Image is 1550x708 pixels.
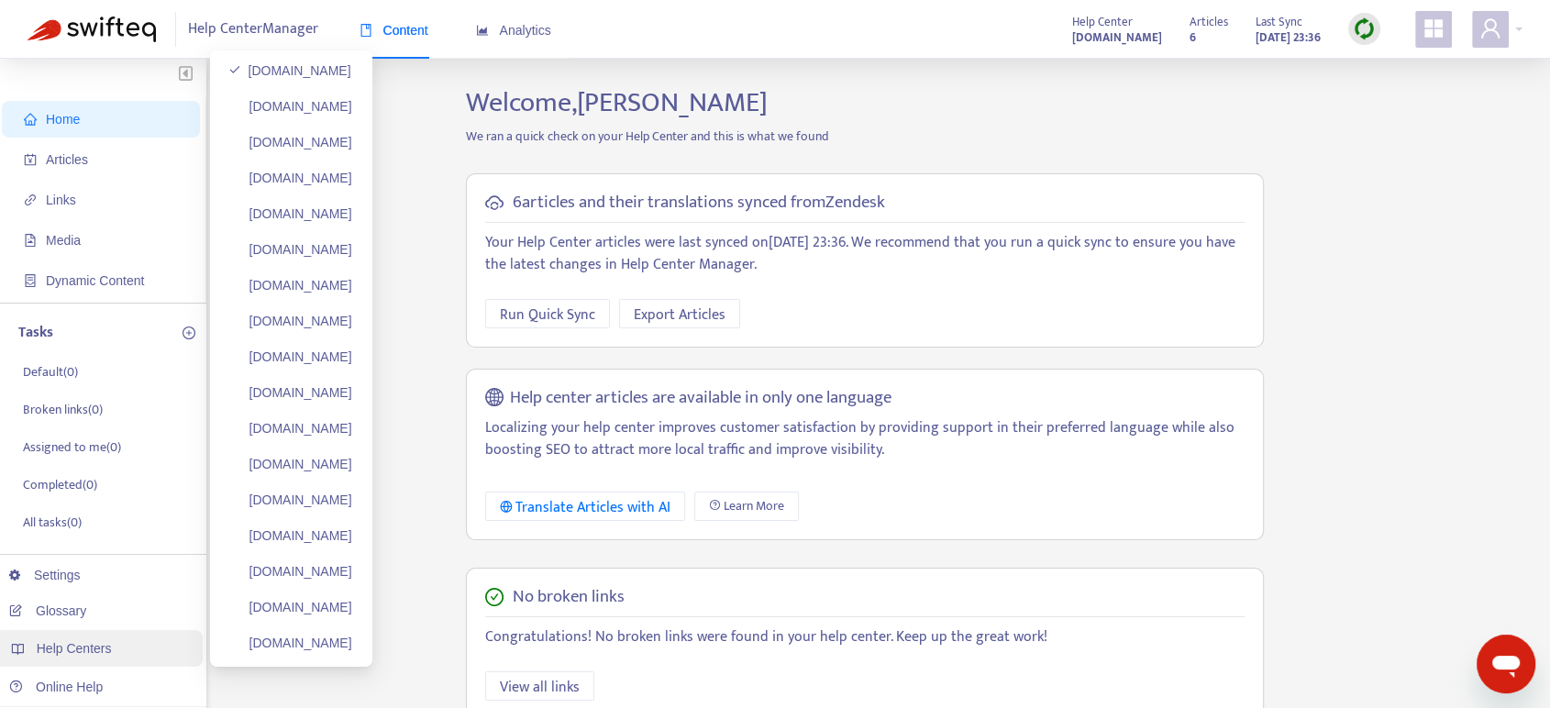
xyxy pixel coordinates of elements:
[228,171,352,185] a: [DOMAIN_NAME]
[485,388,504,409] span: global
[513,587,625,608] h5: No broken links
[485,626,1245,648] p: Congratulations! No broken links were found in your help center. Keep up the great work!
[476,23,551,38] span: Analytics
[228,206,352,221] a: [DOMAIN_NAME]
[24,234,37,247] span: file-image
[1072,12,1133,32] span: Help Center
[1190,28,1196,48] strong: 6
[228,349,352,364] a: [DOMAIN_NAME]
[228,528,352,543] a: [DOMAIN_NAME]
[183,326,195,339] span: plus-circle
[634,304,725,326] span: Export Articles
[24,274,37,287] span: container
[694,492,799,521] a: Learn More
[452,127,1278,146] p: We ran a quick check on your Help Center and this is what we found
[500,496,671,519] div: Translate Articles with AI
[1256,12,1302,32] span: Last Sync
[1072,27,1162,48] a: [DOMAIN_NAME]
[23,362,78,382] p: Default ( 0 )
[619,299,740,328] button: Export Articles
[228,135,352,149] a: [DOMAIN_NAME]
[24,194,37,206] span: link
[485,588,504,606] span: check-circle
[500,676,580,699] span: View all links
[46,273,144,288] span: Dynamic Content
[46,233,81,248] span: Media
[466,80,768,126] span: Welcome, [PERSON_NAME]
[1190,12,1228,32] span: Articles
[228,242,352,257] a: [DOMAIN_NAME]
[228,385,352,400] a: [DOMAIN_NAME]
[228,63,351,78] a: [DOMAIN_NAME]
[228,314,352,328] a: [DOMAIN_NAME]
[228,600,352,614] a: [DOMAIN_NAME]
[28,17,156,42] img: Swifteq
[485,194,504,212] span: cloud-sync
[500,304,595,326] span: Run Quick Sync
[510,388,891,409] h5: Help center articles are available in only one language
[360,23,428,38] span: Content
[228,278,352,293] a: [DOMAIN_NAME]
[1353,17,1376,40] img: sync.dc5367851b00ba804db3.png
[228,421,352,436] a: [DOMAIN_NAME]
[476,24,489,37] span: area-chart
[9,603,86,618] a: Glossary
[1256,28,1321,48] strong: [DATE] 23:36
[485,299,610,328] button: Run Quick Sync
[23,513,82,532] p: All tasks ( 0 )
[23,400,103,419] p: Broken links ( 0 )
[1479,17,1501,39] span: user
[46,112,80,127] span: Home
[46,152,88,167] span: Articles
[228,99,352,114] a: [DOMAIN_NAME]
[188,12,318,47] span: Help Center Manager
[9,568,81,582] a: Settings
[513,193,885,214] h5: 6 articles and their translations synced from Zendesk
[228,457,352,471] a: [DOMAIN_NAME]
[23,475,97,494] p: Completed ( 0 )
[485,232,1245,276] p: Your Help Center articles were last synced on [DATE] 23:36 . We recommend that you run a quick sy...
[228,564,352,579] a: [DOMAIN_NAME]
[485,492,686,521] button: Translate Articles with AI
[23,437,121,457] p: Assigned to me ( 0 )
[485,417,1245,461] p: Localizing your help center improves customer satisfaction by providing support in their preferre...
[1072,28,1162,48] strong: [DOMAIN_NAME]
[24,113,37,126] span: home
[1423,17,1445,39] span: appstore
[360,24,372,37] span: book
[24,153,37,166] span: account-book
[46,193,76,207] span: Links
[37,641,112,656] span: Help Centers
[724,496,784,516] span: Learn More
[228,492,352,507] a: [DOMAIN_NAME]
[1477,635,1535,693] iframe: Button to launch messaging window
[18,322,53,344] p: Tasks
[9,680,103,694] a: Online Help
[228,636,352,650] a: [DOMAIN_NAME]
[485,671,594,701] button: View all links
